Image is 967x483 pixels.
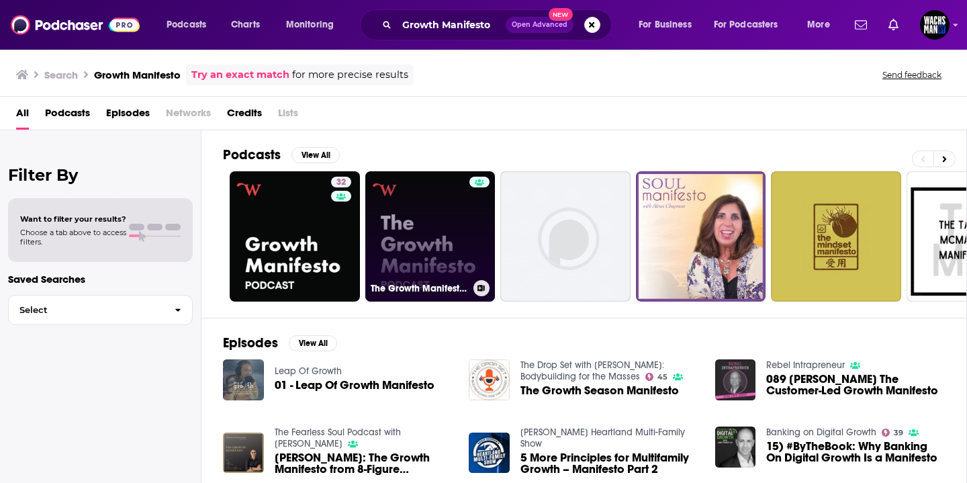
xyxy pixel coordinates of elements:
[807,15,830,34] span: More
[336,176,346,189] span: 32
[715,359,756,400] img: 089 Jeff Ernst The Customer-Led Growth Manifesto
[231,15,260,34] span: Charts
[920,10,950,40] span: Logged in as WachsmanNY
[715,427,756,468] img: 15) #ByTheBook: Why Banking On Digital Growth Is a Manifesto
[191,67,289,83] a: Try an exact match
[766,374,945,396] a: 089 Jeff Ernst The Customer-Led Growth Manifesto
[106,102,150,130] a: Episodes
[157,14,224,36] button: open menu
[549,8,573,21] span: New
[223,335,278,351] h2: Episodes
[714,15,778,34] span: For Podcasters
[20,214,126,224] span: Want to filter your results?
[16,102,29,130] a: All
[878,69,946,81] button: Send feedback
[373,9,625,40] div: Search podcasts, credits, & more...
[520,359,664,382] a: The Drop Set with Darin Starr: Bodybuilding for the Masses
[167,15,206,34] span: Podcasts
[275,427,401,449] a: The Fearless Soul Podcast with Dijana Llugolli
[275,380,434,391] a: 01 - Leap Of Growth Manifesto
[920,10,950,40] img: User Profile
[166,102,211,130] span: Networks
[512,21,567,28] span: Open Advanced
[766,374,945,396] span: 089 [PERSON_NAME] The Customer-Led Growth Manifesto
[9,306,164,314] span: Select
[223,359,264,400] img: 01 - Leap Of Growth Manifesto
[894,430,903,436] span: 39
[365,171,496,302] a: The Growth Manifesto Podcast
[222,14,268,36] a: Charts
[223,433,264,474] img: Alex Cleanthous: The Growth Manifesto from 8-Figure Entrepreneur
[223,335,337,351] a: EpisodesView All
[289,335,337,351] button: View All
[882,429,903,437] a: 39
[645,373,667,381] a: 45
[275,365,342,377] a: Leap Of Growth
[766,441,945,464] a: 15) #ByTheBook: Why Banking On Digital Growth Is a Manifesto
[469,359,510,400] img: The Growth Season Manifesto
[277,14,351,36] button: open menu
[397,14,506,36] input: Search podcasts, credits, & more...
[8,295,193,325] button: Select
[506,17,573,33] button: Open AdvancedNew
[849,13,872,36] a: Show notifications dropdown
[657,374,667,380] span: 45
[629,14,708,36] button: open menu
[520,452,699,475] a: 5 More Principles for Multifamily Growth – Manifesto Part 2
[920,10,950,40] button: Show profile menu
[8,273,193,286] p: Saved Searches
[44,69,78,81] h3: Search
[20,228,126,247] span: Choose a tab above to access filters.
[291,147,340,163] button: View All
[766,359,845,371] a: Rebel Intrapreneur
[45,102,90,130] a: Podcasts
[275,452,453,475] a: Alex Cleanthous: The Growth Manifesto from 8-Figure Entrepreneur
[230,171,360,302] a: 32
[798,14,847,36] button: open menu
[639,15,692,34] span: For Business
[883,13,904,36] a: Show notifications dropdown
[94,69,181,81] h3: Growth Manifesto
[705,14,798,36] button: open menu
[286,15,334,34] span: Monitoring
[292,67,408,83] span: for more precise results
[278,102,298,130] span: Lists
[331,177,351,187] a: 32
[223,146,340,163] a: PodcastsView All
[275,452,453,475] span: [PERSON_NAME]: The Growth Manifesto from 8-Figure Entrepreneur
[227,102,262,130] a: Credits
[469,433,510,474] img: 5 More Principles for Multifamily Growth – Manifesto Part 2
[8,165,193,185] h2: Filter By
[520,427,685,449] a: Darin Garman’s Heartland Multi-Family Show
[223,146,281,163] h2: Podcasts
[371,283,468,294] h3: The Growth Manifesto Podcast
[520,385,679,396] a: The Growth Season Manifesto
[766,427,876,438] a: Banking on Digital Growth
[11,12,140,38] img: Podchaser - Follow, Share and Rate Podcasts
